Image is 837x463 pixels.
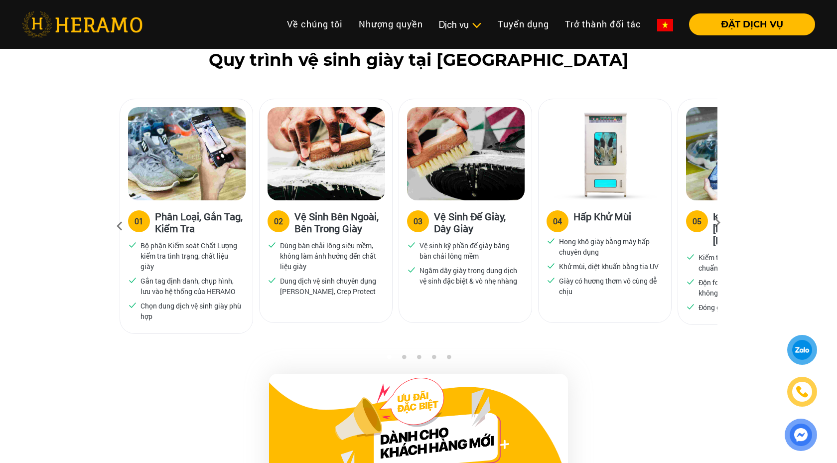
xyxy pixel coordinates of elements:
h3: Hấp Khử Mùi [573,210,631,230]
h3: Kiểm Tra Chất [PERSON_NAME] & [PERSON_NAME] [713,210,803,246]
img: checked.svg [268,240,277,249]
h3: Vệ Sinh Bên Ngoài, Bên Trong Giày [294,210,384,234]
button: 1 [384,354,394,364]
p: Gắn tag định danh, chụp hình, lưu vào hệ thống của HERAMO [140,276,241,297]
p: Khử mùi, diệt khuẩn bằng tia UV [559,261,659,272]
img: checked.svg [686,252,695,261]
a: Trở thành đối tác [557,13,649,35]
img: phone-icon [797,386,808,397]
img: subToggleIcon [471,20,482,30]
img: Heramo quy trinh ve sinh giay phan loai gan tag kiem tra [128,107,246,200]
img: Heramo quy trinh ve sinh hap khu mui giay bang may hap uv [547,107,664,200]
img: checked.svg [268,276,277,285]
p: Ngâm dây giày trong dung dịch vệ sinh đặc biệt & vò nhẹ nhàng [419,265,520,286]
p: Chọn dung dịch vệ sinh giày phù hợp [140,301,241,321]
h3: Vệ Sinh Đế Giày, Dây Giày [434,210,524,234]
img: heramo-logo.png [22,11,142,37]
img: checked.svg [128,240,137,249]
button: ĐẶT DỊCH VỤ [689,13,815,35]
a: phone-icon [789,378,816,405]
img: checked.svg [407,265,416,274]
img: checked.svg [547,276,556,285]
p: Hong khô giày bằng máy hấp chuyên dụng [559,236,660,257]
div: 02 [274,215,283,227]
p: Kiểm tra chất lượng xử lý đạt chuẩn [698,252,799,273]
div: 05 [693,215,701,227]
img: checked.svg [407,240,416,249]
a: ĐẶT DỊCH VỤ [681,20,815,29]
img: checked.svg [686,277,695,286]
img: vn-flag.png [657,19,673,31]
button: 4 [428,354,438,364]
p: Dung dịch vệ sinh chuyên dụng [PERSON_NAME], Crep Protect [280,276,381,297]
p: Giày có hương thơm vô cùng dễ chịu [559,276,660,297]
h2: Quy trình vệ sinh giày tại [GEOGRAPHIC_DATA] [22,50,815,70]
p: Độn foam để giữ form giày không biến dạng [698,277,799,298]
img: checked.svg [128,301,137,309]
a: Tuyển dụng [490,13,557,35]
div: 03 [414,215,422,227]
div: 04 [553,215,562,227]
img: Heramo quy trinh ve sinh kiem tra chat luong dong goi [686,107,804,200]
img: Heramo quy trinh ve sinh de giay day giay [407,107,525,200]
p: Dùng bàn chải lông siêu mềm, không làm ảnh hưởng đến chất liệu giày [280,240,381,272]
a: Nhượng quyền [351,13,431,35]
img: Heramo quy trinh ve sinh giay ben ngoai ben trong [268,107,385,200]
img: checked.svg [547,261,556,270]
img: checked.svg [128,276,137,285]
h3: Phân Loại, Gắn Tag, Kiểm Tra [155,210,245,234]
div: 01 [135,215,143,227]
button: 2 [399,354,409,364]
p: Bộ phận Kiểm soát Chất Lượng kiểm tra tình trạng, chất liệu giày [140,240,241,272]
img: checked.svg [547,236,556,245]
img: checked.svg [686,302,695,311]
p: Đóng gói & giao đến khách hàng [698,302,799,312]
div: Dịch vụ [439,18,482,31]
button: 5 [443,354,453,364]
p: Vệ sinh kỹ phần đế giày bằng bàn chải lông mềm [419,240,520,261]
a: Về chúng tôi [279,13,351,35]
button: 3 [414,354,423,364]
